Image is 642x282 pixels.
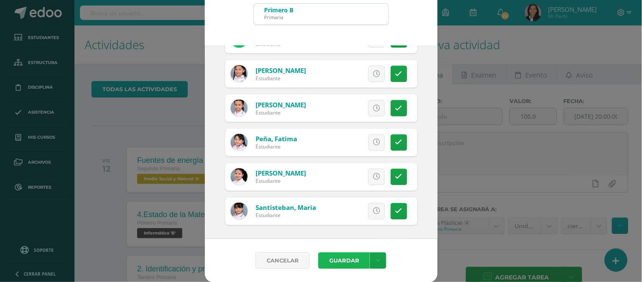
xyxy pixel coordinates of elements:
div: Primaria [265,14,294,20]
a: [PERSON_NAME] [256,169,306,178]
img: 2a3895ab023bade6b6e582901f28c18c.png [231,134,248,151]
img: f7f44d1fdcd1bff1226225dcf01190a1.png [231,168,248,185]
a: [PERSON_NAME] [256,101,306,109]
a: Santisteban, María [256,204,316,212]
img: 737ed1e09974871a2c504c03f4166cd6.png [231,203,248,220]
div: Estudiante [256,109,306,116]
div: Primero B [265,6,294,14]
a: Cancelar [256,252,310,269]
button: Guardar [318,252,370,269]
input: Busca un grado o sección aquí... [254,4,389,25]
div: Estudiante [256,212,316,219]
img: eb73e4cd5c0a08da9582f5c7e6bf8c4f.png [231,100,248,117]
img: 2b575b419fccc9b62899fc6b0e3a32cf.png [231,65,248,82]
div: Estudiante [256,75,306,82]
a: [PERSON_NAME] [256,66,306,75]
a: Peña, Fatima [256,135,297,143]
div: Estudiante [256,143,297,151]
div: Estudiante [256,178,306,185]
